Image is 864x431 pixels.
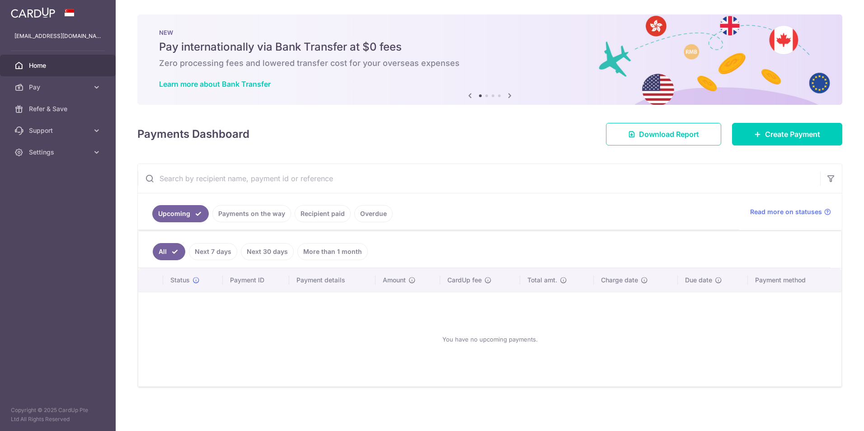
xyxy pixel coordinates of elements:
a: Create Payment [732,123,842,145]
span: Support [29,126,89,135]
a: Recipient paid [295,205,351,222]
a: All [153,243,185,260]
th: Payment ID [223,268,289,292]
th: Payment method [748,268,841,292]
h6: Zero processing fees and lowered transfer cost for your overseas expenses [159,58,821,69]
span: Create Payment [765,129,820,140]
a: More than 1 month [297,243,368,260]
span: Home [29,61,89,70]
span: CardUp fee [447,276,482,285]
a: Learn more about Bank Transfer [159,80,271,89]
span: Download Report [639,129,699,140]
p: [EMAIL_ADDRESS][DOMAIN_NAME] [14,32,101,41]
span: Due date [685,276,712,285]
h5: Pay internationally via Bank Transfer at $0 fees [159,40,821,54]
span: Charge date [601,276,638,285]
img: Bank transfer banner [137,14,842,105]
a: Next 30 days [241,243,294,260]
span: Pay [29,83,89,92]
span: Read more on statuses [750,207,822,216]
span: Amount [383,276,406,285]
div: You have no upcoming payments. [149,300,831,379]
th: Payment details [289,268,376,292]
a: Next 7 days [189,243,237,260]
a: Upcoming [152,205,209,222]
h4: Payments Dashboard [137,126,249,142]
span: Refer & Save [29,104,89,113]
a: Overdue [354,205,393,222]
img: CardUp [11,7,55,18]
span: Status [170,276,190,285]
span: Total amt. [527,276,557,285]
a: Read more on statuses [750,207,831,216]
input: Search by recipient name, payment id or reference [138,164,820,193]
span: Settings [29,148,89,157]
a: Payments on the way [212,205,291,222]
p: NEW [159,29,821,36]
a: Download Report [606,123,721,145]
